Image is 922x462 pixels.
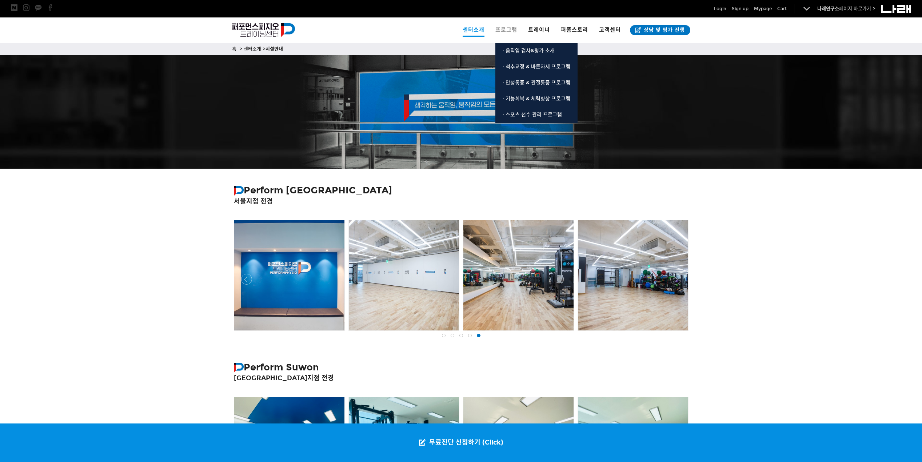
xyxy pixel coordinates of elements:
p: 홈 > 센터소개 > [232,45,690,53]
span: · 만성통증 & 관절통증 프로그램 [503,80,570,86]
strong: 시설안내 [266,46,283,52]
a: · 만성통증 & 관절통증 프로그램 [495,75,578,91]
a: 퍼폼스토리 [555,17,594,43]
strong: 나래연구소 [817,6,839,12]
a: · 스포츠 선수 관리 프로그램 [495,107,578,123]
a: · 척추교정 & 바른자세 프로그램 [495,59,578,75]
strong: [GEOGRAPHIC_DATA]지점 전경 [234,374,334,382]
a: 센터소개 [457,17,490,43]
a: 상담 및 평가 진행 [630,25,690,35]
a: Mypage [754,5,772,12]
img: 퍼포먼스피지오 심볼 로고 [234,186,244,196]
span: 고객센터 [599,27,621,33]
a: · 기능회복 & 체력향상 프로그램 [495,91,578,107]
span: · 움직임 검사&평가 소개 [503,48,555,54]
a: · 움직임 검사&평가 소개 [495,43,578,59]
span: 상담 및 평가 진행 [642,27,685,34]
span: 프로그램 [495,27,517,33]
span: · 척추교정 & 바른자세 프로그램 [503,64,570,70]
a: Login [714,5,726,12]
a: 트레이너 [523,17,555,43]
a: 프로그램 [490,17,523,43]
span: 트레이너 [528,27,550,33]
img: 퍼포먼스피지오 심볼 로고 [234,363,244,373]
strong: Perform [GEOGRAPHIC_DATA] [234,184,392,196]
a: 나래연구소페이지 바로가기 > [817,6,875,12]
a: Sign up [732,5,749,12]
a: Cart [777,5,787,12]
strong: Perform Suwon [234,361,319,373]
span: · 스포츠 선수 관리 프로그램 [503,112,562,118]
span: 센터소개 [463,23,484,37]
a: 고객센터 [594,17,626,43]
span: · 기능회복 & 체력향상 프로그램 [503,96,570,102]
strong: 서울지점 전경 [234,197,273,205]
a: 무료진단 신청하기 (Click) [412,423,511,462]
span: 퍼폼스토리 [561,27,588,33]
